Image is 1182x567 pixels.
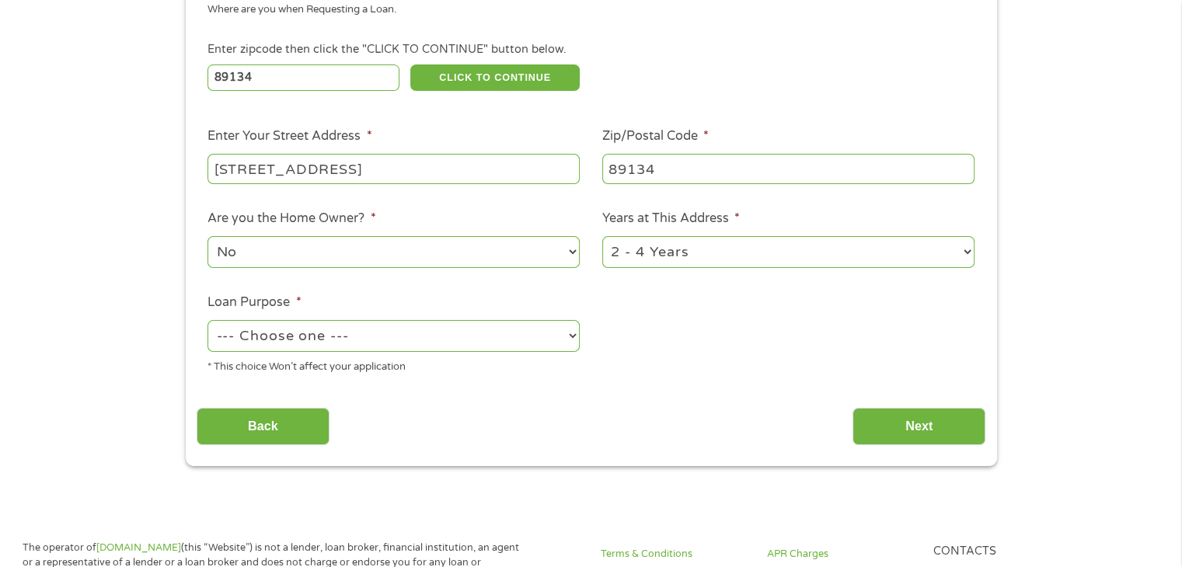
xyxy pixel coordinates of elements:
[207,354,580,375] div: * This choice Won’t affect your application
[602,128,709,144] label: Zip/Postal Code
[207,64,399,91] input: Enter Zipcode (e.g 01510)
[207,210,375,227] label: Are you the Home Owner?
[601,547,748,562] a: Terms & Conditions
[207,41,974,58] div: Enter zipcode then click the "CLICK TO CONTINUE" button below.
[207,128,371,144] label: Enter Your Street Address
[767,547,915,562] a: APR Charges
[197,408,329,446] input: Back
[207,2,963,18] div: Where are you when Requesting a Loan.
[933,544,1080,559] h4: Contacts
[853,408,985,446] input: Next
[207,154,580,183] input: 1 Main Street
[410,64,580,91] button: CLICK TO CONTINUE
[96,541,181,554] a: [DOMAIN_NAME]
[207,294,301,311] label: Loan Purpose
[602,210,740,227] label: Years at This Address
